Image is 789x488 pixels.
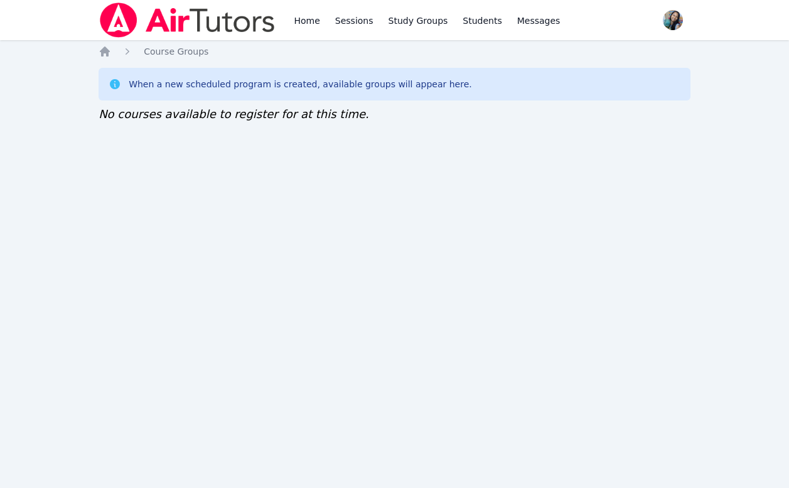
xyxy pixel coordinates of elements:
span: Course Groups [144,46,208,57]
div: When a new scheduled program is created, available groups will appear here. [129,78,472,90]
nav: Breadcrumb [99,45,690,58]
span: No courses available to register for at this time. [99,107,369,121]
a: Course Groups [144,45,208,58]
img: Air Tutors [99,3,276,38]
span: Messages [517,14,561,27]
